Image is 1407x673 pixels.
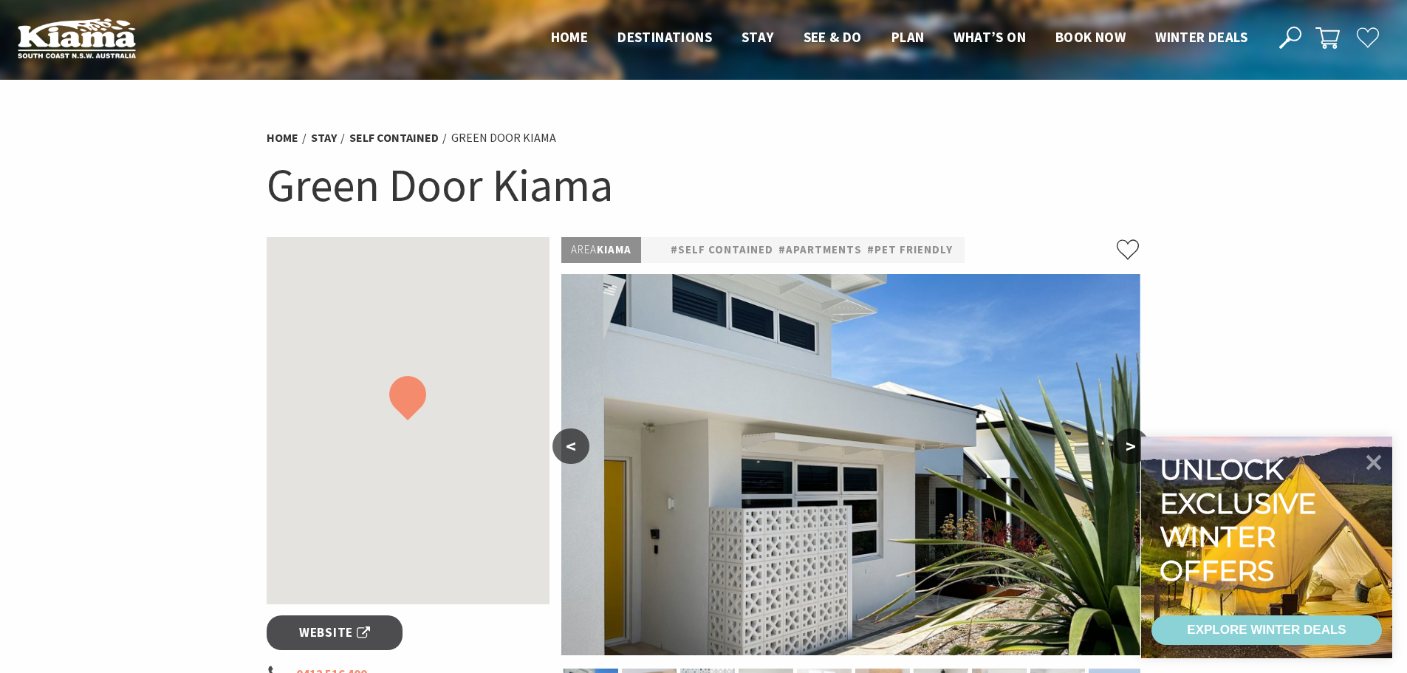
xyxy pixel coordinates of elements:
a: Home [267,130,298,146]
span: Website [299,623,370,643]
span: Home [551,28,589,46]
div: EXPLORE WINTER DEALS [1187,615,1346,645]
img: Kiama Logo [18,18,136,58]
span: Stay [742,28,774,46]
nav: Main Menu [536,26,1262,50]
a: #Self Contained [671,241,773,259]
a: #Pet Friendly [867,241,953,259]
span: Area [571,242,597,256]
a: EXPLORE WINTER DEALS [1151,615,1382,645]
a: #Apartments [778,241,862,259]
p: Kiama [561,237,641,263]
span: Winter Deals [1155,28,1247,46]
button: < [552,428,589,464]
button: > [1112,428,1149,464]
a: Stay [311,130,337,146]
h1: Green Door Kiama [267,155,1141,215]
div: Unlock exclusive winter offers [1160,453,1323,587]
a: Self Contained [349,130,439,146]
a: Website [267,615,403,650]
span: Plan [891,28,925,46]
li: Green Door Kiama [451,129,556,148]
span: See & Do [804,28,862,46]
span: Destinations [617,28,712,46]
span: Book now [1055,28,1126,46]
span: What’s On [954,28,1026,46]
